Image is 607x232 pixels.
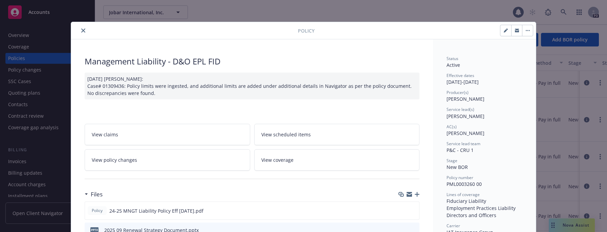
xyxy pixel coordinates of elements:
[447,212,522,219] div: Directors and Officers
[85,73,419,99] div: [DATE] [PERSON_NAME]: Case# 01309436: Policy limits were ingested, and additional limits are adde...
[298,27,315,34] span: Policy
[261,131,311,138] span: View scheduled items
[447,192,480,197] span: Lines of coverage
[447,107,474,112] span: Service lead(s)
[109,207,203,214] span: 24-25 MNGT Liability Policy Eff [DATE].pdf
[447,113,484,119] span: [PERSON_NAME]
[92,156,137,163] span: View policy changes
[79,26,87,35] button: close
[91,190,103,199] h3: Files
[447,175,473,180] span: Policy number
[447,197,522,205] div: Fiduciary Liability
[447,62,460,68] span: Active
[261,156,294,163] span: View coverage
[447,141,480,147] span: Service lead team
[447,223,460,229] span: Carrier
[447,130,484,136] span: [PERSON_NAME]
[90,208,104,214] span: Policy
[447,96,484,102] span: [PERSON_NAME]
[447,90,469,95] span: Producer(s)
[85,124,250,145] a: View claims
[254,149,420,171] a: View coverage
[447,147,474,153] span: P&C - CRU 1
[447,124,457,130] span: AC(s)
[254,124,420,145] a: View scheduled items
[399,207,405,214] button: download file
[447,158,457,163] span: Stage
[85,190,103,199] div: Files
[92,131,118,138] span: View claims
[447,73,522,85] div: [DATE] - [DATE]
[85,56,419,67] div: Management Liability - D&O EPL FID
[447,181,482,187] span: PML0003260 00
[410,207,416,214] button: preview file
[447,56,458,61] span: Status
[447,164,468,170] span: New BOR
[447,205,522,212] div: Employment Practices Liability
[85,149,250,171] a: View policy changes
[447,73,474,78] span: Effective dates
